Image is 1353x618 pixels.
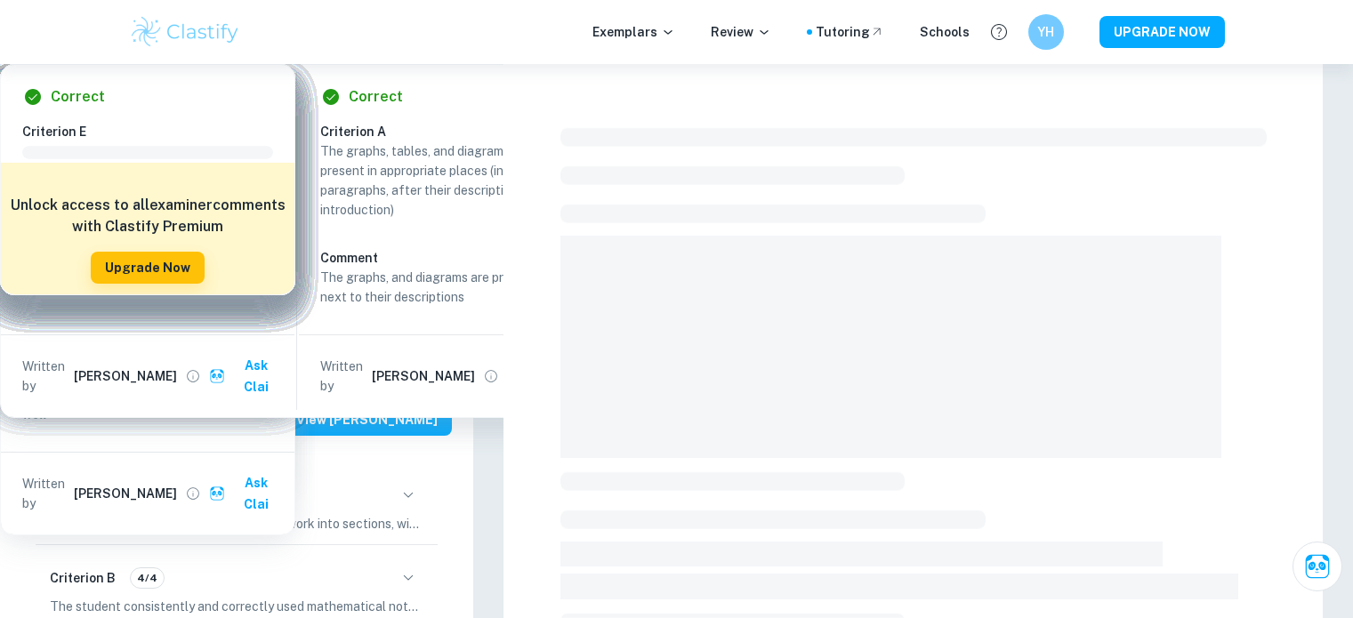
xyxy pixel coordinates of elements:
[50,597,423,616] p: The student consistently and correctly used mathematical notation, symbols, and terminology. Comp...
[131,570,164,586] span: 4/4
[1035,22,1056,42] h6: YH
[320,357,368,396] p: Written by
[1099,16,1225,48] button: UPGRADE NOW
[181,364,205,389] button: View full profile
[209,368,226,385] img: clai.svg
[372,366,475,386] h6: [PERSON_NAME]
[282,404,452,436] button: View [PERSON_NAME]
[205,467,287,520] button: Ask Clai
[74,366,177,386] h6: [PERSON_NAME]
[320,268,571,307] p: The graphs, and diagrams are present right next to their descriptions
[205,349,287,403] button: Ask Clai
[22,474,70,513] p: Written by
[592,22,675,42] p: Exemplars
[920,22,970,42] a: Schools
[10,195,286,237] h6: Unlock access to all examiner comments with Clastify Premium
[129,14,242,50] img: Clastify logo
[479,364,503,389] button: View full profile
[320,141,571,220] p: The graphs, tables, and diagrams are present in appropriate places (in the body paragraphs, after...
[1028,14,1064,50] button: YH
[816,22,884,42] a: Tutoring
[51,86,105,108] h6: Correct
[181,481,205,506] button: View full profile
[320,248,571,268] h6: Comment
[349,86,403,108] h6: Correct
[50,568,116,588] h6: Criterion B
[209,486,226,502] img: clai.svg
[22,357,70,396] p: Written by
[22,122,287,141] h6: Criterion E
[74,484,177,503] h6: [PERSON_NAME]
[320,122,585,141] h6: Criterion A
[984,17,1014,47] button: Help and Feedback
[711,22,771,42] p: Review
[91,252,205,284] button: Upgrade Now
[1293,542,1342,591] button: Ask Clai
